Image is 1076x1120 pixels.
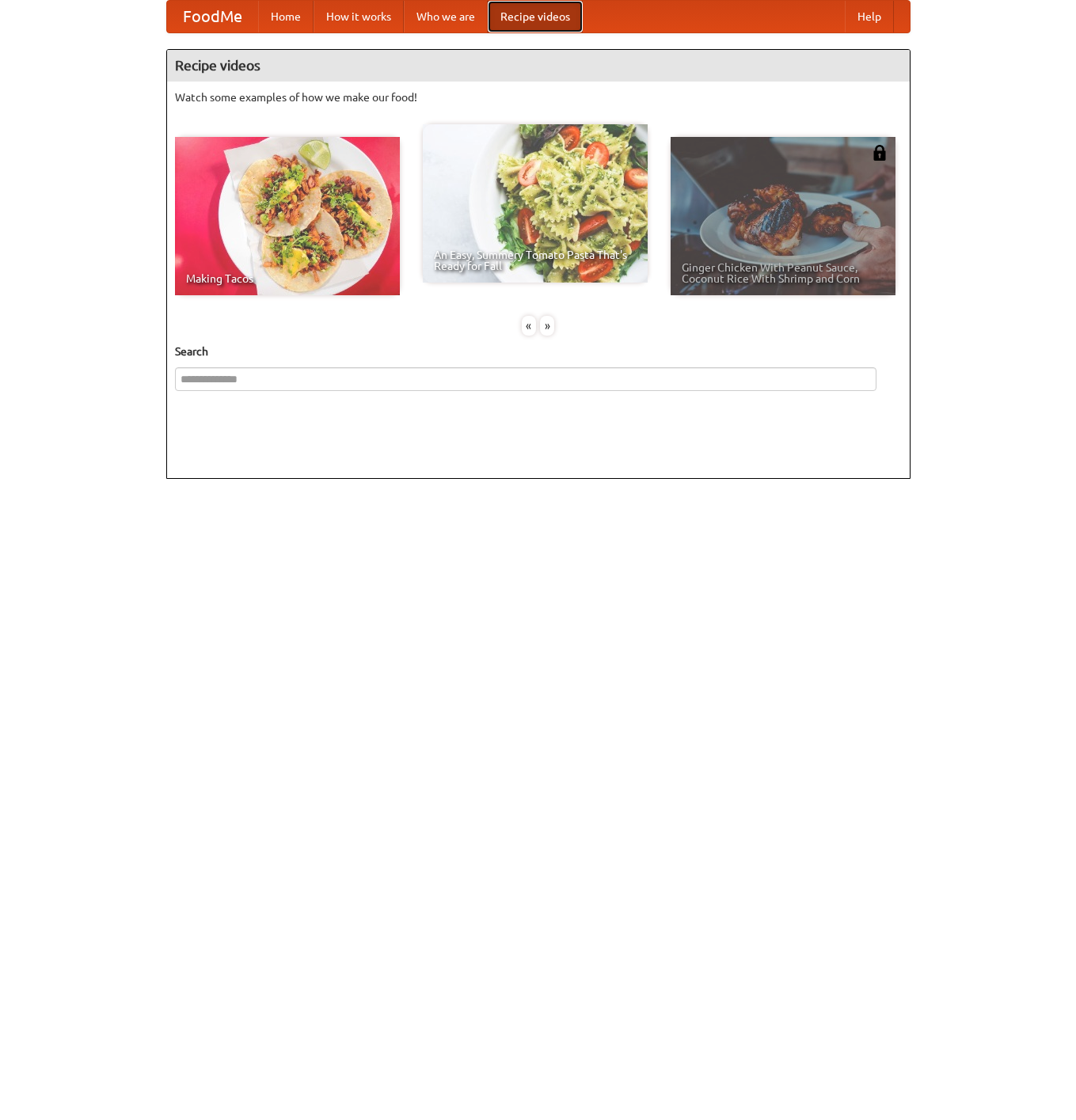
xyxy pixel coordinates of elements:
span: Making Tacos [186,273,389,284]
p: Watch some examples of how we make our food! [175,89,902,105]
a: Who we are [404,1,488,32]
a: Making Tacos [175,137,400,295]
span: An Easy, Summery Tomato Pasta That's Ready for Fall [434,249,637,271]
a: FoodMe [167,1,258,32]
img: 483408.png [872,145,888,161]
a: How it works [314,1,404,32]
a: Home [258,1,314,32]
a: Help [845,1,894,32]
h4: Recipe videos [167,50,910,82]
h5: Search [175,344,902,359]
div: « [522,316,536,336]
div: » [540,316,554,336]
a: Recipe videos [488,1,583,32]
a: An Easy, Summery Tomato Pasta That's Ready for Fall [423,124,648,283]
